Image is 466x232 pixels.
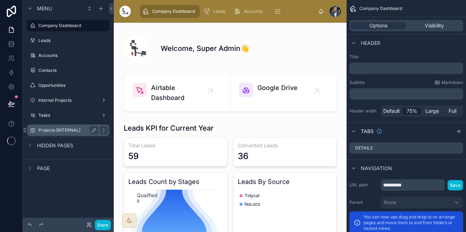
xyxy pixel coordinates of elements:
[244,9,263,14] span: Accounts
[361,165,392,172] span: Navigation
[349,108,378,114] label: Header width
[27,20,109,31] a: Company Dashboard
[27,125,109,136] a: Projects [INTERNAL]
[425,107,439,115] span: Large
[349,63,463,74] div: scrollable content
[38,127,95,133] label: Projects [INTERNAL]
[95,220,111,230] button: Done
[448,180,463,190] button: Save
[136,4,318,19] div: scrollable content
[384,199,396,206] span: None
[213,9,225,14] span: Leads
[441,80,463,85] span: Markdown
[38,97,98,103] label: Internal Projects
[27,35,109,46] a: Leads
[434,80,463,85] a: Markdown
[232,5,268,18] a: Accounts
[349,182,378,188] label: URL path
[38,112,98,118] label: Tasks
[152,9,195,14] span: Company Dashboard
[38,68,108,73] label: Contacts
[349,80,365,85] label: Subtitle
[381,196,463,209] button: None
[425,22,444,29] span: Visibility
[407,107,417,115] span: 75%
[27,65,109,76] a: Contacts
[201,5,230,18] a: Leads
[38,38,108,43] label: Leads
[364,214,459,231] p: You can now use drag and drop to re-arrange pages and move them to and from folders or nested views
[27,80,109,91] a: Opportunities
[140,5,200,18] a: Company Dashboard
[38,23,105,28] label: Company Dashboard
[37,5,52,12] span: Menu
[383,107,400,115] span: Default
[359,6,402,11] span: Company Dashboard
[355,145,373,151] label: Details
[119,6,131,17] img: App logo
[361,39,380,47] span: Header
[361,128,374,135] span: Tabs
[449,107,456,115] span: Full
[38,53,108,58] label: Accounts
[27,110,109,121] a: Tasks
[349,200,378,205] label: Parent
[369,22,387,29] span: Options
[349,88,463,100] div: scrollable content
[27,50,109,61] a: Accounts
[27,95,109,106] a: Internal Projects
[349,54,463,60] label: Title
[38,83,108,88] label: Opportunities
[37,142,73,149] span: Hidden pages
[37,165,50,172] span: Page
